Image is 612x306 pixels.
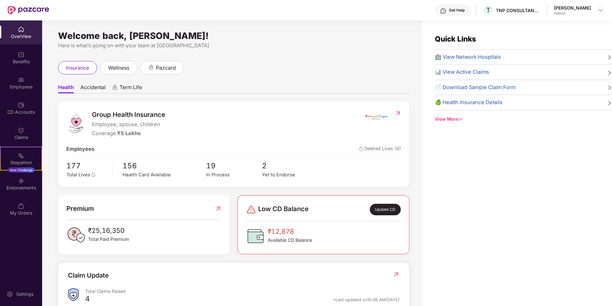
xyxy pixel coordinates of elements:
[370,204,401,215] div: Update CD
[486,6,490,14] span: T
[459,117,463,121] span: down
[598,8,603,13] img: svg+xml;base64,PHN2ZyBpZD0iRHJvcGRvd24tMzJ4MzIiIHhtbG5zPSJodHRwOi8vd3d3LnczLm9yZy8yMDAwL3N2ZyIgd2...
[18,102,24,108] img: svg+xml;base64,PHN2ZyBpZD0iQ0RfQWNjb3VudHMiIGRhdGEtbmFtZT0iQ0QgQWNjb3VudHMiIHhtbG5zPSJodHRwOi8vd3...
[393,271,399,278] img: RedirectIcon
[80,84,106,93] span: Accidental
[268,226,312,237] span: ₹12,878
[435,116,612,123] div: View More
[66,172,90,178] span: Total Lives
[268,237,312,244] span: Available CD Balance
[246,226,265,246] img: CDBalanceIcon
[1,159,41,166] div: Stepathon
[92,173,95,177] span: info-circle
[359,147,363,151] img: deleteIcon
[364,110,388,126] img: insurerIcon
[18,77,24,83] img: svg+xml;base64,PHN2ZyBpZD0iRW1wbG95ZWVzIiB4bWxucz0iaHR0cDovL3d3dy53My5vcmcvMjAwMC9zdmciIHdpZHRoPS...
[215,203,221,214] img: RedirectIcon
[92,120,165,129] span: Employee, spouse, children
[496,7,541,13] div: TNP CONSULTANCY PRIVATE LIMITED
[68,288,79,301] img: ClaimsSummaryIcon
[449,8,465,13] div: Get Help
[607,100,612,107] span: right
[18,127,24,134] img: svg+xml;base64,PHN2ZyBpZD0iQ2xhaW0iIHhtbG5zPSJodHRwOi8vd3d3LnczLm9yZy8yMDAwL3N2ZyIgd2lkdGg9IjIwIi...
[88,236,129,243] span: Total Paid Premium
[607,85,612,92] span: right
[88,226,129,236] span: ₹25,16,350
[18,203,24,209] img: svg+xml;base64,PHN2ZyBpZD0iTXlfT3JkZXJzIiBkYXRhLW5hbWU9Ik15IE9yZGVycyIgeG1sbnM9Imh0dHA6Ly93d3cudz...
[206,160,262,172] span: 19
[92,110,165,120] span: Group Health Insurance
[120,84,142,93] span: Term Life
[112,85,118,90] div: animation
[156,64,176,72] span: pazcard
[607,54,612,61] span: right
[85,294,90,305] div: 4
[206,171,262,179] div: In Process
[262,160,318,172] span: 2
[148,65,154,70] div: animation
[18,178,24,184] img: svg+xml;base64,PHN2ZyBpZD0iRW5kb3JzZW1lbnRzIiB4bWxucz0iaHR0cDovL3d3dy53My5vcmcvMjAwMC9zdmciIHdpZH...
[123,160,206,172] span: 156
[66,203,94,214] span: Premium
[117,130,141,136] span: ₹5 Lakhs
[123,171,206,179] div: Health Card Available
[66,114,86,133] img: logo
[8,167,34,172] div: New Challenge
[8,6,49,14] img: New Pazcare Logo
[18,152,24,159] img: svg+xml;base64,PHN2ZyB4bWxucz0iaHR0cDovL3d3dy53My5vcmcvMjAwMC9zdmciIHdpZHRoPSIyMSIgaGVpZ2h0PSIyMC...
[68,271,109,280] div: Claim Update
[394,110,401,117] img: RedirectIcon
[440,8,446,14] img: svg+xml;base64,PHN2ZyBpZD0iSGVscC0zMngzMiIgeG1sbnM9Imh0dHA6Ly93d3cudzMub3JnLzIwMDAvc3ZnIiB3aWR0aD...
[554,5,591,11] div: [PERSON_NAME]
[435,53,501,61] span: 🏥 View Network Hospitals
[66,226,86,245] img: PaidPremiumIcon
[607,69,612,76] span: right
[359,145,401,153] span: Deleted Lives (6)
[435,83,516,92] span: 📄 Download Sample Claim Form
[58,84,74,93] span: Health
[66,64,89,72] span: insurance
[85,288,399,294] div: Total Claims Raised
[58,33,409,38] div: Welcome back, [PERSON_NAME]!
[18,26,24,33] img: svg+xml;base64,PHN2ZyBpZD0iSG9tZSIgeG1sbnM9Imh0dHA6Ly93d3cudzMub3JnLzIwMDAvc3ZnIiB3aWR0aD0iMjAiIG...
[66,145,94,153] span: Employees
[262,171,318,179] div: Yet to Endorse
[66,160,108,172] span: 177
[246,204,256,215] img: svg+xml;base64,PHN2ZyBpZD0iRGFuZ2VyLTMyeDMyIiB4bWxucz0iaHR0cDovL3d3dy53My5vcmcvMjAwMC9zdmciIHdpZH...
[18,51,24,58] img: svg+xml;base64,PHN2ZyBpZD0iQmVuZWZpdHMiIHhtbG5zPSJodHRwOi8vd3d3LnczLm9yZy8yMDAwL3N2ZyIgd2lkdGg9Ij...
[7,291,13,297] img: svg+xml;base64,PHN2ZyBpZD0iU2V0dGluZy0yMHgyMCIgeG1sbnM9Imh0dHA6Ly93d3cudzMub3JnLzIwMDAvc3ZnIiB3aW...
[108,64,129,72] span: wellness
[333,297,399,302] div: *Last updated on 10:06 AM[DATE]
[435,98,503,107] span: 🍏 Health Insurance Details
[58,42,409,50] div: Here is what’s going on with your team at [GEOGRAPHIC_DATA]
[258,204,309,215] span: Low CD Balance
[14,291,35,297] div: Settings
[554,11,591,16] div: Admin
[92,129,165,138] div: Coverage:
[435,34,476,43] span: Quick Links
[435,68,489,76] span: 📊 View Active Claims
